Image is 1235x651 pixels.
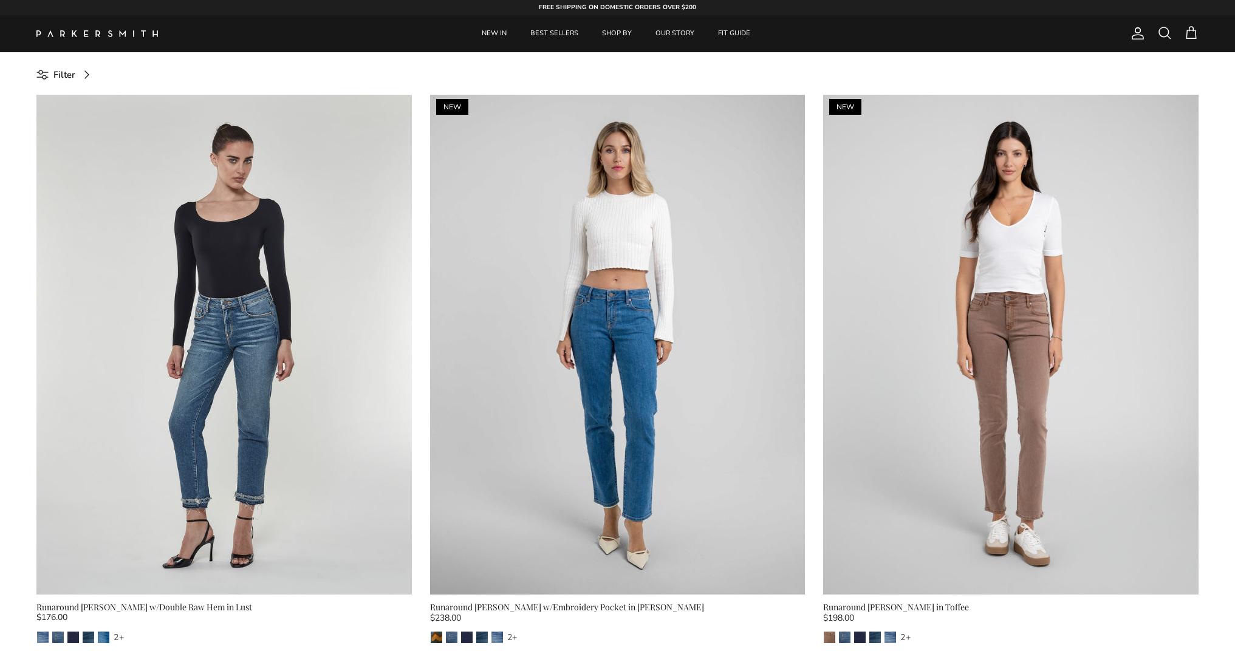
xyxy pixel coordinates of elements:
div: Runaround [PERSON_NAME] w/Double Raw Hem in Lust [36,601,412,614]
a: Azure [97,631,110,644]
span: $238.00 [430,612,461,625]
a: FIT GUIDE [707,15,761,52]
a: Runaround [PERSON_NAME] in Toffee $198.00 ToffeeJaggerCamdenGashLust 2+ [823,601,1199,644]
a: Gash [476,631,488,644]
a: Lust [884,631,897,644]
img: Camden [854,632,866,643]
img: Camden [67,632,79,643]
a: 2+ [899,631,928,644]
img: Jagger [446,632,457,643]
div: Primary [181,15,1052,52]
a: SHOP BY [591,15,643,52]
span: $176.00 [36,611,67,624]
a: Lust [36,631,49,644]
span: $198.00 [823,612,854,625]
strong: FREE SHIPPING ON DOMESTIC ORDERS OVER $200 [539,3,696,12]
a: Filter [36,61,98,89]
a: Gash [82,631,95,644]
img: Azure [98,632,109,643]
a: BEST SELLERS [519,15,589,52]
a: Lust [491,631,504,644]
img: Parker Smith [36,30,158,37]
a: Camden [854,631,866,644]
img: Gash [476,632,488,643]
a: Camden [460,631,473,644]
a: Gash [869,631,881,644]
div: Runaround [PERSON_NAME] w/Embroidery Pocket in [PERSON_NAME] [430,601,806,614]
a: NEW IN [471,15,518,52]
a: 2+ [506,631,535,644]
img: Lust [37,632,49,643]
a: Runaround [PERSON_NAME] w/Double Raw Hem in Lust $176.00 LustJaggerCamdenGashAzure 2+ [36,601,412,644]
div: 2+ [113,632,125,643]
img: Fairchild [431,632,442,643]
img: Jagger [839,632,850,643]
a: Jagger [445,631,458,644]
div: 2+ [900,632,911,643]
div: 2+ [507,632,518,643]
a: Jagger [838,631,851,644]
img: Gash [83,632,94,643]
a: Camden [67,631,80,644]
img: Camden [461,632,473,643]
a: Jagger [52,631,64,644]
a: Fairchild [430,631,443,644]
img: Jagger [52,632,64,643]
a: Account [1126,26,1145,41]
img: Lust [884,632,896,643]
a: OUR STORY [645,15,705,52]
span: Filter [53,67,75,82]
a: 2+ [112,631,142,644]
a: Toffee [823,631,836,644]
img: Toffee [824,632,835,643]
div: Runaround [PERSON_NAME] in Toffee [823,601,1199,614]
img: Lust [491,632,503,643]
a: Runaround [PERSON_NAME] w/Embroidery Pocket in [PERSON_NAME] $238.00 FairchildJaggerCamdenGashLus... [430,601,806,644]
img: Gash [869,632,881,643]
